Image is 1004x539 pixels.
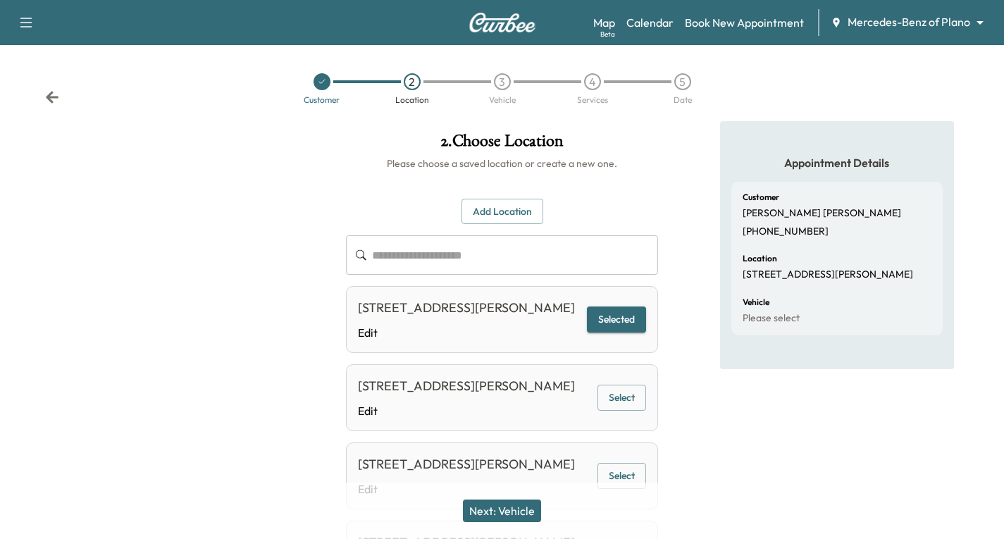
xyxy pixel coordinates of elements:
[743,268,913,281] p: [STREET_ADDRESS][PERSON_NAME]
[45,90,59,104] div: Back
[593,14,615,31] a: MapBeta
[304,96,340,104] div: Customer
[395,96,429,104] div: Location
[674,96,692,104] div: Date
[358,402,575,419] a: Edit
[743,193,779,202] h6: Customer
[358,324,575,341] a: Edit
[685,14,804,31] a: Book New Appointment
[461,199,543,225] button: Add Location
[674,73,691,90] div: 5
[404,73,421,90] div: 2
[848,14,970,30] span: Mercedes-Benz of Plano
[577,96,608,104] div: Services
[597,385,646,411] button: Select
[463,500,541,522] button: Next: Vehicle
[597,463,646,489] button: Select
[600,29,615,39] div: Beta
[494,73,511,90] div: 3
[743,298,769,306] h6: Vehicle
[743,225,829,238] p: [PHONE_NUMBER]
[743,312,800,325] p: Please select
[743,207,901,220] p: [PERSON_NAME] [PERSON_NAME]
[626,14,674,31] a: Calendar
[743,254,777,263] h6: Location
[346,156,658,171] h6: Please choose a saved location or create a new one.
[731,155,943,171] h5: Appointment Details
[587,306,646,333] button: Selected
[358,481,575,497] a: Edit
[358,376,575,396] div: [STREET_ADDRESS][PERSON_NAME]
[346,132,658,156] h1: 2 . Choose Location
[489,96,516,104] div: Vehicle
[358,298,575,318] div: [STREET_ADDRESS][PERSON_NAME]
[358,454,575,474] div: [STREET_ADDRESS][PERSON_NAME]
[469,13,536,32] img: Curbee Logo
[584,73,601,90] div: 4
